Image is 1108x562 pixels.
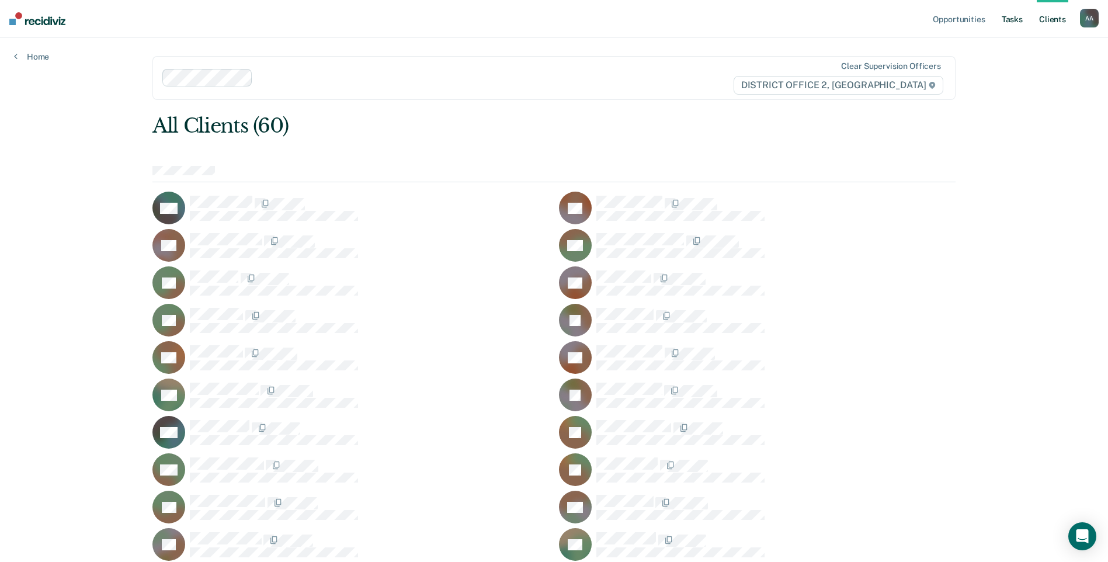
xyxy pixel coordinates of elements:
[1080,9,1099,27] div: A A
[1080,9,1099,27] button: AA
[152,114,795,138] div: All Clients (60)
[9,12,65,25] img: Recidiviz
[1068,522,1096,550] div: Open Intercom Messenger
[734,76,943,95] span: DISTRICT OFFICE 2, [GEOGRAPHIC_DATA]
[14,51,49,62] a: Home
[841,61,940,71] div: Clear supervision officers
